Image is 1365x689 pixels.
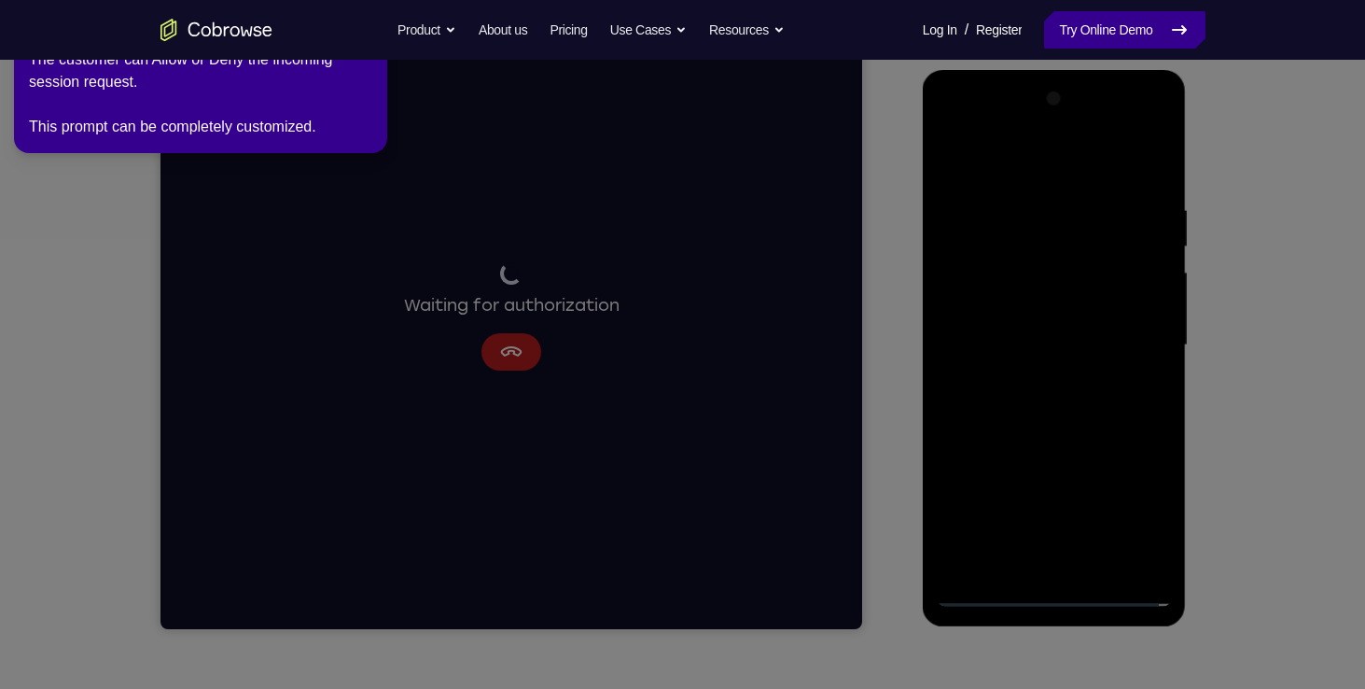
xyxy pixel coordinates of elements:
button: Cancel [321,330,381,367]
a: Log In [923,11,957,49]
button: Product [397,11,456,49]
div: The customer can Allow or Deny the incoming session request. This prompt can be completely custom... [29,49,372,138]
button: Resources [709,11,785,49]
span: / [965,19,968,41]
button: Use Cases [610,11,687,49]
a: Try Online Demo [1044,11,1205,49]
a: About us [479,11,527,49]
div: Waiting for authorization [244,259,459,315]
a: Pricing [550,11,587,49]
a: Register [976,11,1022,49]
a: Go to the home page [160,19,272,41]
